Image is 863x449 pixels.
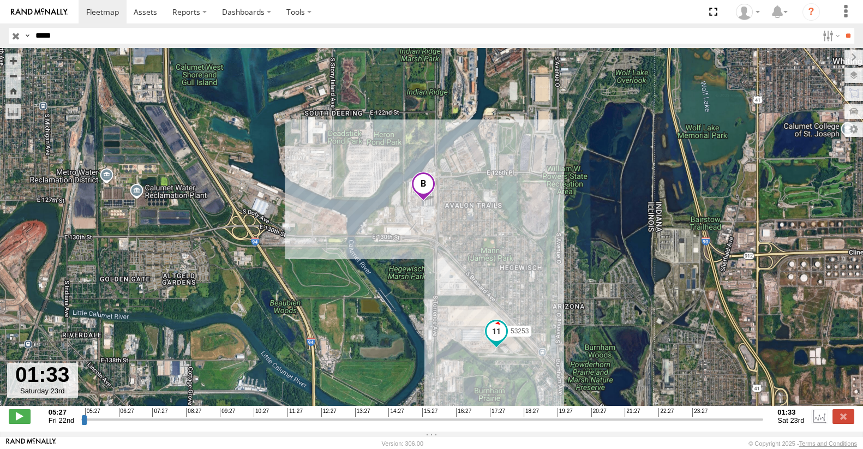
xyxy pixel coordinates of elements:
a: Visit our Website [6,438,56,449]
span: 13:27 [355,408,370,417]
span: 05:27 [85,408,100,417]
i: ? [802,3,820,21]
button: Zoom out [5,68,21,83]
span: 09:27 [220,408,235,417]
label: Close [832,409,854,423]
div: © Copyright 2025 - [748,440,857,447]
label: Search Query [23,28,32,44]
span: 07:27 [152,408,167,417]
span: 15:27 [422,408,438,417]
span: 06:27 [119,408,134,417]
button: Zoom Home [5,83,21,98]
a: Terms and Conditions [799,440,857,447]
strong: 05:27 [49,408,75,416]
span: 21:27 [625,408,640,417]
span: 53253 [511,327,529,335]
span: Fri 22nd Aug 2025 [49,416,75,424]
span: Sat 23rd Aug 2025 [777,416,804,424]
img: rand-logo.svg [11,8,68,16]
div: Version: 306.00 [382,440,423,447]
button: Zoom in [5,53,21,68]
strong: 01:33 [777,408,804,416]
div: Miky Transport [732,4,764,20]
span: 11:27 [287,408,303,417]
label: Measure [5,104,21,119]
span: 20:27 [591,408,607,417]
span: 16:27 [456,408,471,417]
span: 19:27 [558,408,573,417]
span: 08:27 [186,408,201,417]
span: 22:27 [658,408,674,417]
span: 14:27 [388,408,404,417]
label: Search Filter Options [818,28,842,44]
span: 12:27 [321,408,337,417]
span: 18:27 [524,408,539,417]
label: Play/Stop [9,409,31,423]
span: 23:27 [692,408,708,417]
label: Map Settings [844,122,863,137]
span: 17:27 [490,408,505,417]
label: Enable Chart [811,409,828,423]
span: 10:27 [254,408,269,417]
